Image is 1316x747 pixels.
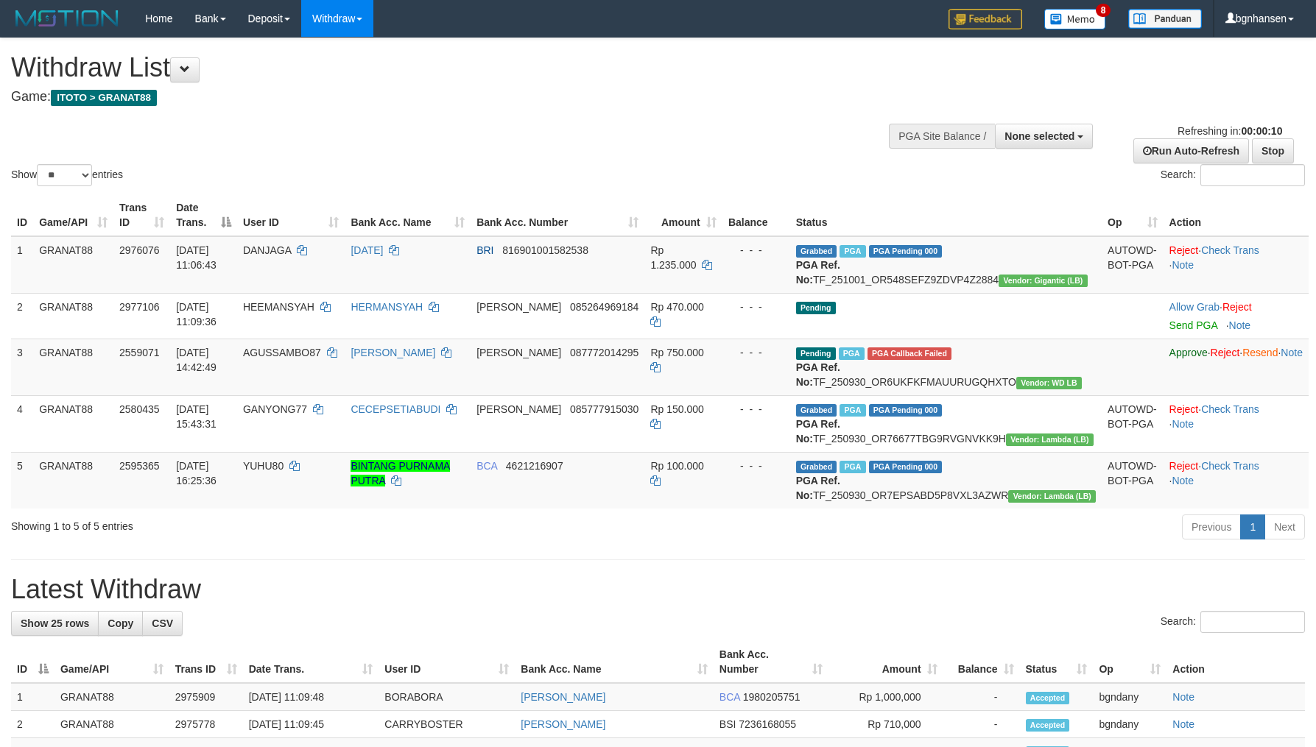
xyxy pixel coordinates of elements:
a: Reject [1169,244,1199,256]
select: Showentries [37,164,92,186]
th: Bank Acc. Number: activate to sort column ascending [471,194,644,236]
a: Show 25 rows [11,611,99,636]
b: PGA Ref. No: [796,418,840,445]
th: Date Trans.: activate to sort column ascending [243,641,379,683]
a: Note [1172,691,1194,703]
span: BCA [476,460,497,472]
span: Accepted [1026,719,1070,732]
td: - [943,683,1020,711]
a: 1 [1240,514,1265,539]
h4: Game: [11,90,862,105]
span: Grabbed [796,245,837,258]
span: PGA Pending [869,461,943,473]
th: Game/API: activate to sort column ascending [33,194,113,236]
span: Vendor URL: https://dashboard.q2checkout.com/secure [1006,433,1094,446]
td: GRANAT88 [33,339,113,395]
td: Rp 1,000,000 [828,683,943,711]
button: None selected [995,124,1093,149]
span: ITOTO > GRANAT88 [51,90,157,106]
a: [PERSON_NAME] [521,718,605,730]
td: [DATE] 11:09:48 [243,683,379,711]
span: Copy [108,617,133,629]
div: PGA Site Balance / [889,124,995,149]
span: PGA Pending [869,245,943,258]
span: Copy 1980205751 to clipboard [743,691,800,703]
a: Stop [1252,138,1294,163]
td: · · [1164,395,1309,452]
span: Rp 150.000 [650,403,703,415]
span: BRI [476,244,493,256]
b: PGA Ref. No: [796,259,840,286]
td: GRANAT88 [33,395,113,452]
td: 4 [11,395,33,452]
span: · [1169,301,1222,313]
span: 2580435 [119,403,160,415]
th: User ID: activate to sort column ascending [379,641,515,683]
a: Check Trans [1201,244,1259,256]
a: CSV [142,611,183,636]
h1: Latest Withdraw [11,575,1305,604]
a: HERMANSYAH [351,301,423,313]
th: ID [11,194,33,236]
th: Status: activate to sort column ascending [1020,641,1094,683]
a: Next [1264,514,1305,539]
a: Send PGA [1169,319,1217,331]
b: PGA Ref. No: [796,475,840,501]
span: [DATE] 11:06:43 [176,244,217,271]
td: 2975778 [169,711,243,738]
label: Search: [1161,611,1305,633]
a: Note [1229,319,1251,331]
span: Rp 1.235.000 [650,244,696,271]
td: 5 [11,452,33,509]
td: AUTOWD-BOT-PGA [1102,236,1163,294]
td: CARRYBOSTER [379,711,515,738]
th: User ID: activate to sort column ascending [237,194,345,236]
span: Copy 7236168055 to clipboard [739,718,796,730]
span: None selected [1004,130,1074,142]
span: DANJAGA [243,244,291,256]
span: [DATE] 15:43:31 [176,403,217,430]
a: CECEPSETIABUDI [351,403,440,415]
span: Vendor URL: https://dashboard.q2checkout.com/secure [1016,377,1082,389]
a: Resend [1242,347,1278,358]
a: Reject [1169,460,1199,472]
span: Vendor URL: https://dashboard.q2checkout.com/secure [1008,490,1096,503]
th: Action [1167,641,1305,683]
span: PGA Pending [869,404,943,417]
td: BORABORA [379,683,515,711]
span: Accepted [1026,692,1070,704]
span: BSI [719,718,736,730]
span: Marked by bgndany [840,245,865,258]
input: Search: [1200,611,1305,633]
td: 2 [11,711,54,738]
b: PGA Ref. No: [796,361,840,388]
td: Rp 710,000 [828,711,943,738]
td: TF_250930_OR76677TBG9RVGNVKK9H [790,395,1102,452]
td: · · [1164,236,1309,294]
strong: 00:00:10 [1241,125,1282,137]
span: AGUSSAMBO87 [243,347,321,358]
th: Trans ID: activate to sort column ascending [169,641,243,683]
a: Approve [1169,347,1208,358]
span: Marked by bgndedek [839,347,865,360]
div: - - - [728,402,784,417]
td: GRANAT88 [33,236,113,294]
span: 2595365 [119,460,160,472]
th: Date Trans.: activate to sort column descending [170,194,237,236]
td: · · [1164,452,1309,509]
td: 1 [11,683,54,711]
span: Copy 4621216907 to clipboard [506,460,563,472]
a: Check Trans [1201,460,1259,472]
span: Copy 816901001582538 to clipboard [502,244,588,256]
span: Copy 085264969184 to clipboard [570,301,638,313]
span: BCA [719,691,740,703]
span: [PERSON_NAME] [476,347,561,358]
th: Amount: activate to sort column ascending [828,641,943,683]
a: Note [1172,475,1194,486]
td: GRANAT88 [54,683,169,711]
td: · [1164,293,1309,339]
th: Game/API: activate to sort column ascending [54,641,169,683]
a: Allow Grab [1169,301,1220,313]
img: Button%20Memo.svg [1044,9,1106,29]
td: [DATE] 11:09:45 [243,711,379,738]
